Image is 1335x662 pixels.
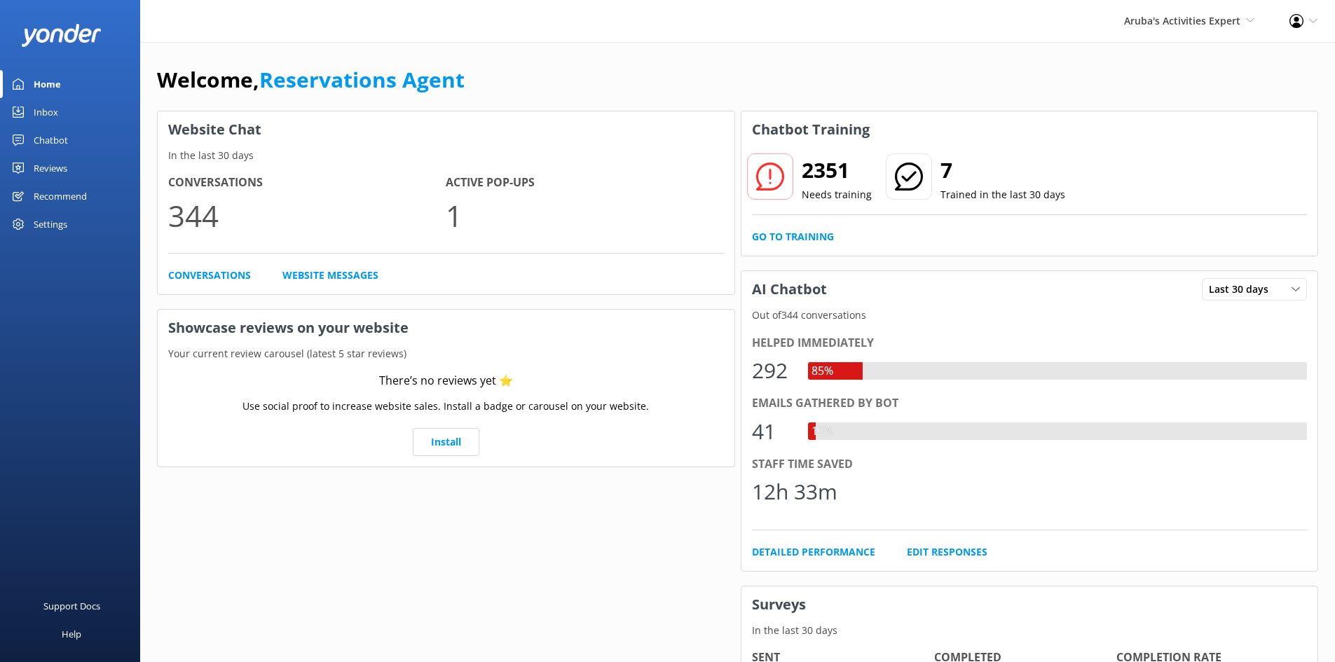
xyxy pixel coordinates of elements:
[34,126,68,154] div: Chatbot
[802,153,872,187] h2: 2351
[158,111,734,148] h3: Website Chat
[752,544,875,560] a: Detailed Performance
[158,310,734,346] h3: Showcase reviews on your website
[752,334,1308,352] div: Helped immediately
[940,187,1065,202] p: Trained in the last 30 days
[752,475,837,509] div: 12h 33m
[282,268,378,283] a: Website Messages
[34,154,67,182] div: Reviews
[752,415,794,448] div: 41
[21,24,102,47] img: yonder-white-logo.png
[940,153,1065,187] h2: 7
[802,187,872,202] p: Needs training
[158,346,734,361] p: Your current review carousel (latest 5 star reviews)
[168,192,446,239] p: 344
[446,192,723,239] p: 1
[752,354,794,387] div: 292
[379,372,513,390] div: There’s no reviews yet ⭐
[34,210,67,238] div: Settings
[741,308,1318,323] p: Out of 344 conversations
[741,111,880,148] h3: Chatbot Training
[752,229,834,244] a: Go to Training
[242,399,649,414] p: Use social proof to increase website sales. Install a badge or carousel on your website.
[168,174,446,192] h4: Conversations
[741,586,1318,623] h3: Surveys
[62,620,81,648] div: Help
[741,623,1318,638] p: In the last 30 days
[158,148,734,163] p: In the last 30 days
[413,428,479,456] a: Install
[752,455,1308,474] div: Staff time saved
[168,268,251,283] a: Conversations
[446,174,723,192] h4: Active Pop-ups
[34,98,58,126] div: Inbox
[808,422,837,441] div: 12%
[752,394,1308,413] div: Emails gathered by bot
[43,592,100,620] div: Support Docs
[259,65,465,94] a: Reservations Agent
[907,544,987,560] a: Edit Responses
[741,271,837,308] h3: AI Chatbot
[157,63,465,97] h1: Welcome,
[1209,282,1277,297] span: Last 30 days
[808,362,837,380] div: 85%
[34,70,61,98] div: Home
[34,182,87,210] div: Recommend
[1124,14,1240,27] span: Aruba's Activities Expert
